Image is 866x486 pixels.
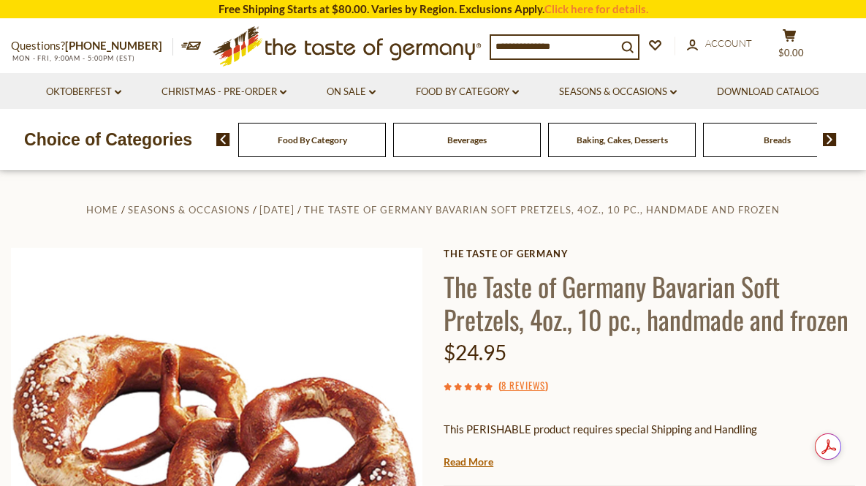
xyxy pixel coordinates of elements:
[687,36,752,52] a: Account
[11,54,135,62] span: MON - FRI, 9:00AM - 5:00PM (EST)
[447,134,487,145] a: Beverages
[304,204,780,216] a: The Taste of Germany Bavarian Soft Pretzels, 4oz., 10 pc., handmade and frozen
[577,134,668,145] a: Baking, Cakes, Desserts
[11,37,173,56] p: Questions?
[444,455,493,469] a: Read More
[501,378,545,394] a: 8 Reviews
[444,248,855,259] a: The Taste of Germany
[823,133,837,146] img: next arrow
[544,2,648,15] a: Click here for details.
[416,84,519,100] a: Food By Category
[65,39,162,52] a: [PHONE_NUMBER]
[778,47,804,58] span: $0.00
[717,84,819,100] a: Download Catalog
[444,420,855,438] p: This PERISHABLE product requires special Shipping and Handling
[327,84,376,100] a: On Sale
[444,340,506,365] span: $24.95
[457,449,855,468] li: We will ship this product in heat-protective packaging and ice.
[46,84,121,100] a: Oktoberfest
[216,133,230,146] img: previous arrow
[162,84,286,100] a: Christmas - PRE-ORDER
[444,270,855,335] h1: The Taste of Germany Bavarian Soft Pretzels, 4oz., 10 pc., handmade and frozen
[705,37,752,49] span: Account
[767,29,811,65] button: $0.00
[498,378,548,392] span: ( )
[559,84,677,100] a: Seasons & Occasions
[86,204,118,216] a: Home
[278,134,347,145] a: Food By Category
[259,204,295,216] a: [DATE]
[764,134,791,145] a: Breads
[128,204,250,216] a: Seasons & Occasions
